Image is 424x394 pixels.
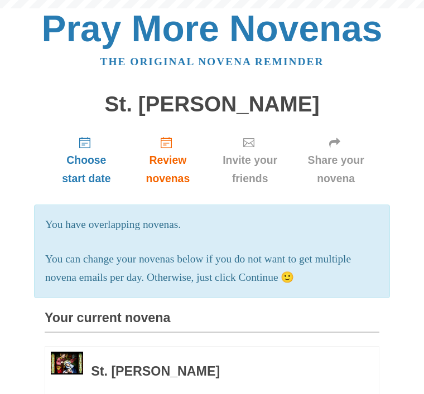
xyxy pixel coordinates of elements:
span: Invite your friends [219,151,281,188]
a: Pray More Novenas [42,8,383,49]
span: Share your novena [303,151,368,188]
h3: St. [PERSON_NAME] [91,364,349,379]
img: Novena image [51,352,83,374]
a: The original novena reminder [100,56,324,67]
a: Share your novena [292,127,379,193]
p: You can change your novenas below if you do not want to get multiple novena emails per day. Other... [45,250,379,287]
h3: Your current novena [45,311,379,333]
a: Invite your friends [208,127,292,193]
a: Choose start date [45,127,128,193]
span: Choose start date [56,151,117,188]
span: Review novenas [139,151,196,188]
p: You have overlapping novenas. [45,216,379,234]
h1: St. [PERSON_NAME] [45,93,379,116]
a: Review novenas [128,127,208,193]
